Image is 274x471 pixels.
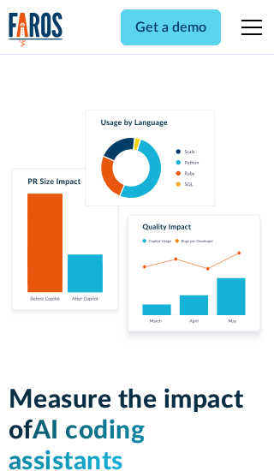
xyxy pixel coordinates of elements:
[231,7,265,48] div: menu
[9,12,63,47] a: home
[9,12,63,47] img: Logo of the analytics and reporting company Faros.
[9,110,266,343] img: Charts tracking GitHub Copilot's usage and impact on velocity and quality
[121,9,221,45] a: Get a demo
